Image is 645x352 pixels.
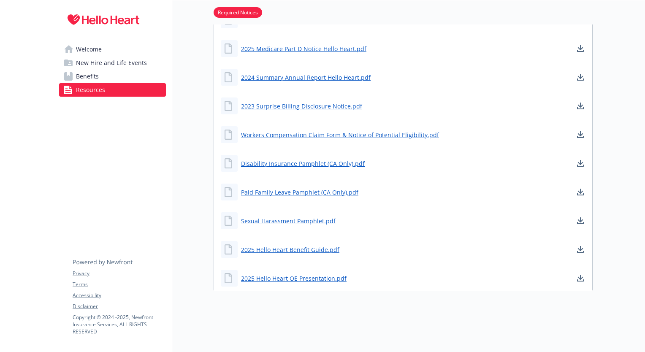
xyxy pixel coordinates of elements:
[241,159,365,168] a: Disability Insurance Pamphlet (CA Only).pdf
[241,130,439,139] a: Workers Compensation Claim Form & Notice of Potential Eligibility.pdf
[241,188,358,197] a: Paid Family Leave Pamphlet (CA Only).pdf
[575,130,585,140] a: download document
[575,101,585,111] a: download document
[73,281,165,288] a: Terms
[214,8,262,16] a: Required Notices
[76,70,99,83] span: Benefits
[76,56,147,70] span: New Hire and Life Events
[575,244,585,255] a: download document
[76,83,105,97] span: Resources
[575,187,585,197] a: download document
[59,43,166,56] a: Welcome
[575,216,585,226] a: download document
[575,43,585,54] a: download document
[59,56,166,70] a: New Hire and Life Events
[76,43,102,56] span: Welcome
[241,102,362,111] a: 2023 Surprise Billing Disclosure Notice.pdf
[73,292,165,299] a: Accessibility
[575,72,585,82] a: download document
[241,274,347,283] a: 2025 Hello Heart OE Presentation.pdf
[73,303,165,310] a: Disclaimer
[575,158,585,168] a: download document
[241,217,336,225] a: Sexual Harassment Pamphlet.pdf
[73,314,165,335] p: Copyright © 2024 - 2025 , Newfront Insurance Services, ALL RIGHTS RESERVED
[59,83,166,97] a: Resources
[73,270,165,277] a: Privacy
[241,245,339,254] a: 2025 Hello Heart Benefit Guide.pdf
[241,73,371,82] a: 2024 Summary Annual Report Hello Heart.pdf
[575,273,585,283] a: download document
[241,44,366,53] a: 2025 Medicare Part D Notice Hello Heart.pdf
[59,70,166,83] a: Benefits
